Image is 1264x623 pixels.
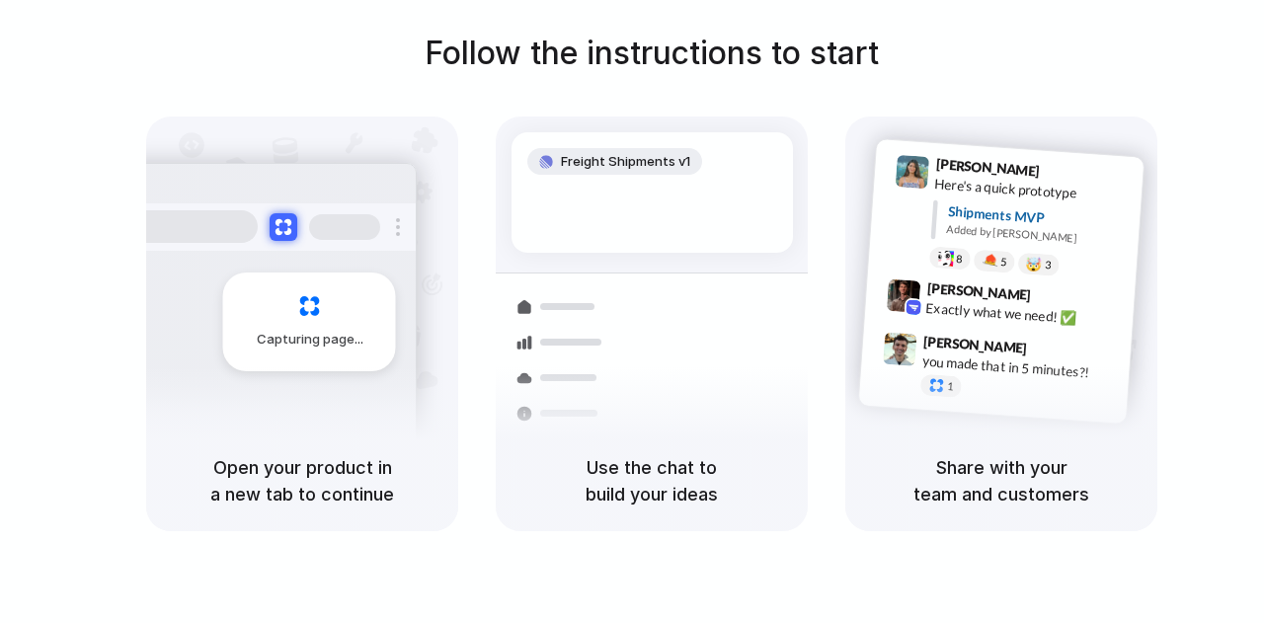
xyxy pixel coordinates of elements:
span: Capturing page [257,330,366,350]
span: 5 [1000,257,1007,268]
div: Exactly what we need! ✅ [925,297,1123,331]
div: 🤯 [1026,257,1043,272]
div: you made that in 5 minutes?! [921,350,1119,384]
div: Added by [PERSON_NAME] [946,221,1128,250]
span: 3 [1045,260,1052,271]
span: 9:47 AM [1033,340,1073,363]
div: Here's a quick prototype [934,174,1132,207]
span: [PERSON_NAME] [923,331,1028,359]
h5: Open your product in a new tab to continue [170,454,434,507]
span: 8 [956,254,963,265]
h5: Share with your team and customers [869,454,1134,507]
div: Shipments MVP [947,201,1130,234]
span: 1 [947,381,954,392]
span: 9:42 AM [1037,286,1077,310]
span: [PERSON_NAME] [935,153,1040,182]
h1: Follow the instructions to start [425,30,879,77]
span: Freight Shipments v1 [561,152,690,172]
h5: Use the chat to build your ideas [519,454,784,507]
span: 9:41 AM [1046,163,1086,187]
span: [PERSON_NAME] [926,277,1031,306]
